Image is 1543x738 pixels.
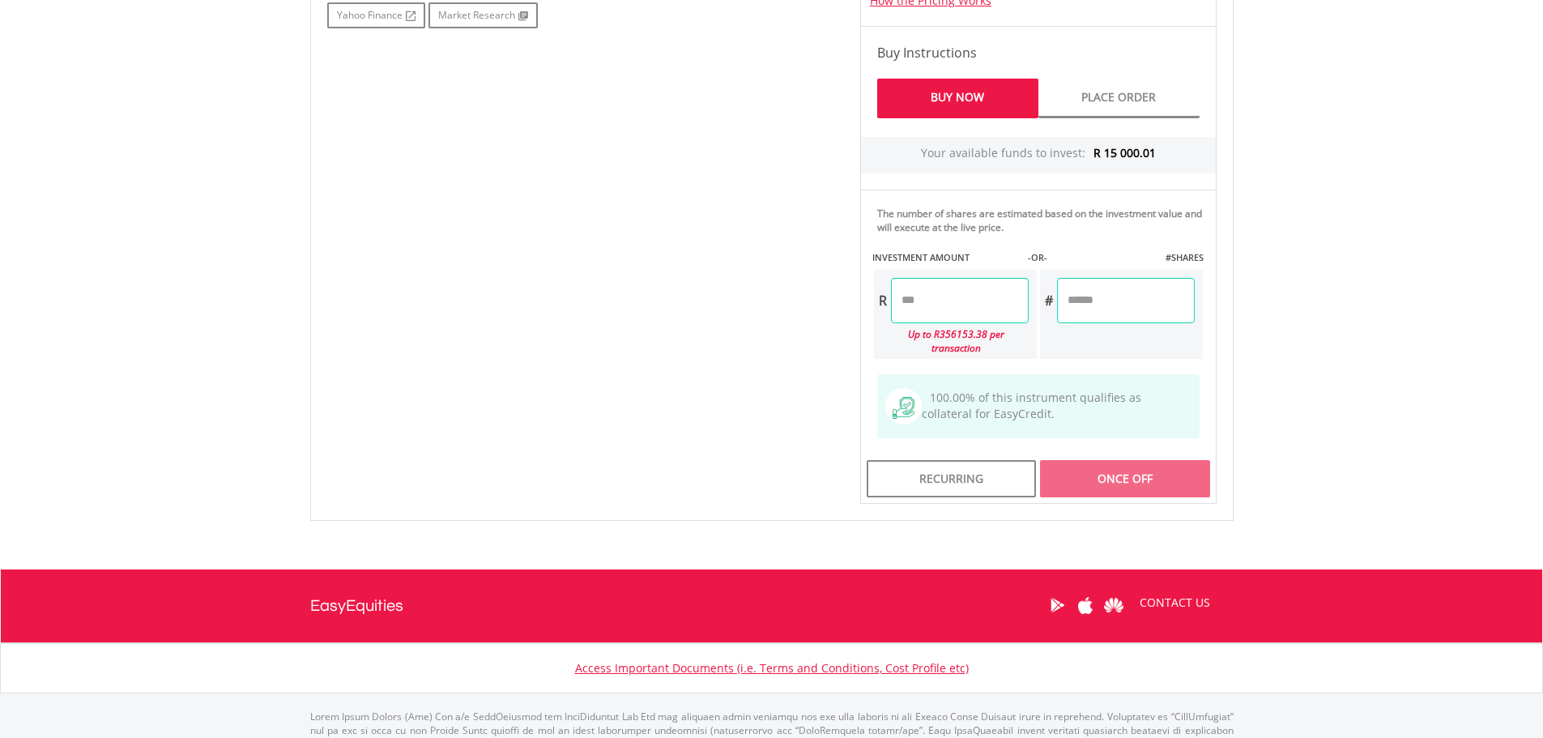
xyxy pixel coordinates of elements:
div: R [874,278,891,323]
a: CONTACT US [1128,580,1221,625]
span: R 15 000.01 [1093,145,1156,160]
a: Buy Now [877,79,1038,118]
div: # [1040,278,1057,323]
label: #SHARES [1166,251,1204,264]
label: INVESTMENT AMOUNT [872,251,970,264]
div: Recurring [867,460,1036,497]
a: Google Play [1043,580,1072,630]
img: collateral-qualifying-green.svg [893,397,914,419]
h4: Buy Instructions [877,43,1200,62]
a: Yahoo Finance [327,2,425,28]
a: Access Important Documents (i.e. Terms and Conditions, Cost Profile etc) [575,660,969,676]
div: Once Off [1040,460,1209,497]
a: Huawei [1100,580,1128,630]
div: The number of shares are estimated based on the investment value and will execute at the live price. [877,207,1209,234]
a: Apple [1072,580,1100,630]
span: 100.00% of this instrument qualifies as collateral for EasyCredit. [922,390,1141,421]
div: Your available funds to invest: [861,137,1216,173]
div: Up to R356153.38 per transaction [874,323,1029,359]
a: Market Research [428,2,538,28]
a: Place Order [1038,79,1200,118]
a: EasyEquities [310,569,403,642]
label: -OR- [1028,251,1047,264]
